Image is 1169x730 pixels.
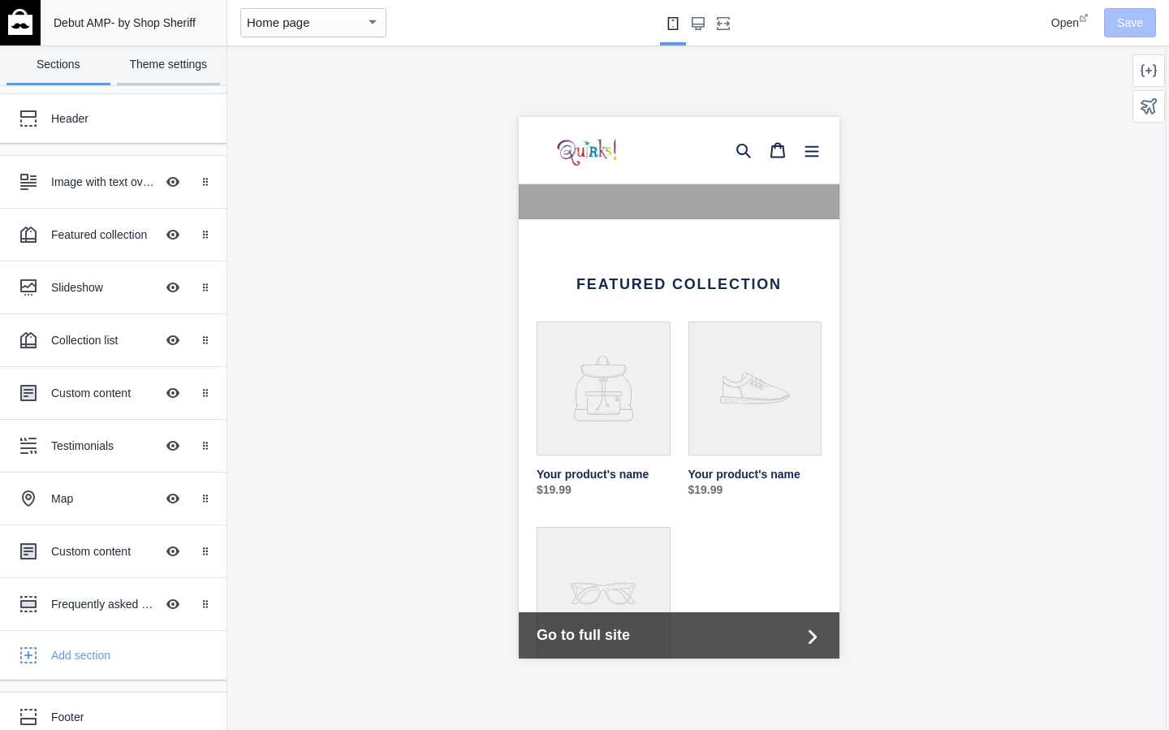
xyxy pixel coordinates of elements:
div: Frequently asked questions [51,596,155,612]
div: Footer [51,709,191,725]
button: Hide [155,164,191,200]
button: Hide [155,428,191,464]
div: Featured collection [51,227,155,243]
div: Image with text overlay [51,174,155,190]
button: Menu [276,17,310,50]
div: Testimonials [51,438,155,454]
button: Hide [155,375,191,411]
a: Sections [6,45,110,85]
a: Theme settings [117,45,221,85]
div: Collection list [51,332,155,348]
span: Open [1051,16,1079,29]
button: Hide [155,481,191,516]
button: Hide [155,533,191,569]
button: Hide [155,270,191,305]
button: Hide [155,586,191,622]
div: Map [51,490,155,507]
div: Custom content [51,543,155,559]
div: Slideshow [51,279,155,296]
span: Go to full site [18,508,282,529]
span: - by Shop Sheriff [111,16,196,29]
div: Header [51,110,191,127]
span: Debut AMP [54,16,111,29]
img: main-logo_60x60_white.png [8,9,32,35]
h2: Featured collection [18,159,303,177]
mat-select-trigger: Home page [247,15,310,29]
button: Hide [155,217,191,253]
button: Hide [155,322,191,358]
div: Add section [51,647,214,663]
div: Custom content [51,385,155,401]
img: image [18,5,119,62]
